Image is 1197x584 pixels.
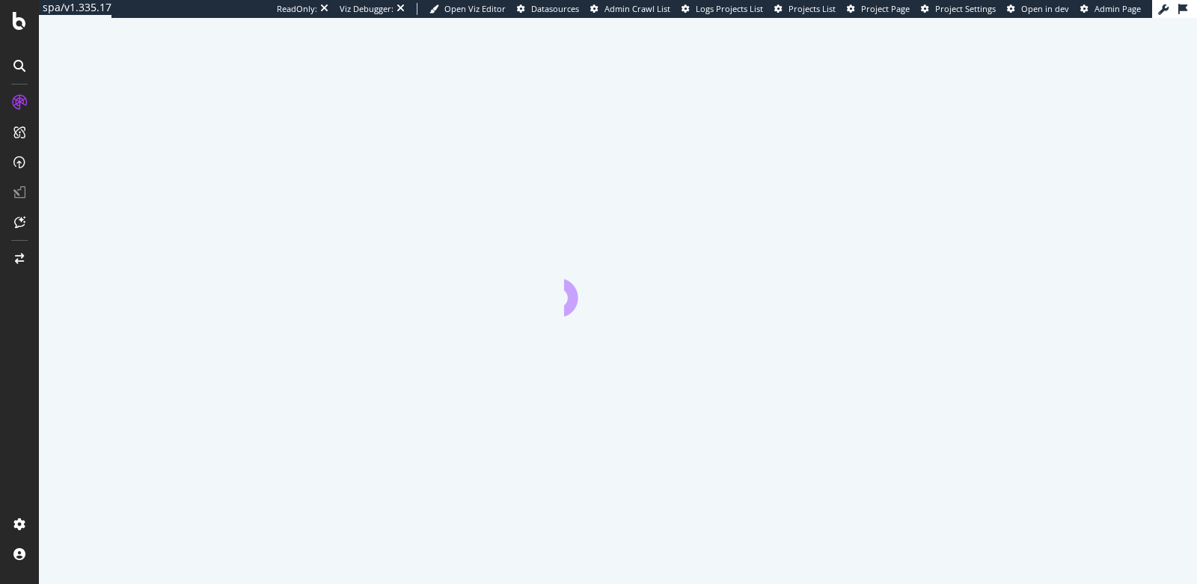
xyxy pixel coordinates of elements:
span: Open in dev [1021,3,1069,14]
a: Open Viz Editor [429,3,506,15]
span: Project Settings [935,3,996,14]
span: Open Viz Editor [444,3,506,14]
a: Datasources [517,3,579,15]
span: Admin Page [1095,3,1141,14]
a: Project Page [847,3,910,15]
a: Projects List [774,3,836,15]
a: Open in dev [1007,3,1069,15]
div: ReadOnly: [277,3,317,15]
a: Project Settings [921,3,996,15]
div: animation [564,262,672,316]
span: Admin Crawl List [604,3,670,14]
span: Project Page [861,3,910,14]
a: Admin Page [1080,3,1141,15]
div: Viz Debugger: [340,3,394,15]
span: Logs Projects List [696,3,763,14]
span: Projects List [789,3,836,14]
a: Logs Projects List [682,3,763,15]
span: Datasources [531,3,579,14]
a: Admin Crawl List [590,3,670,15]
